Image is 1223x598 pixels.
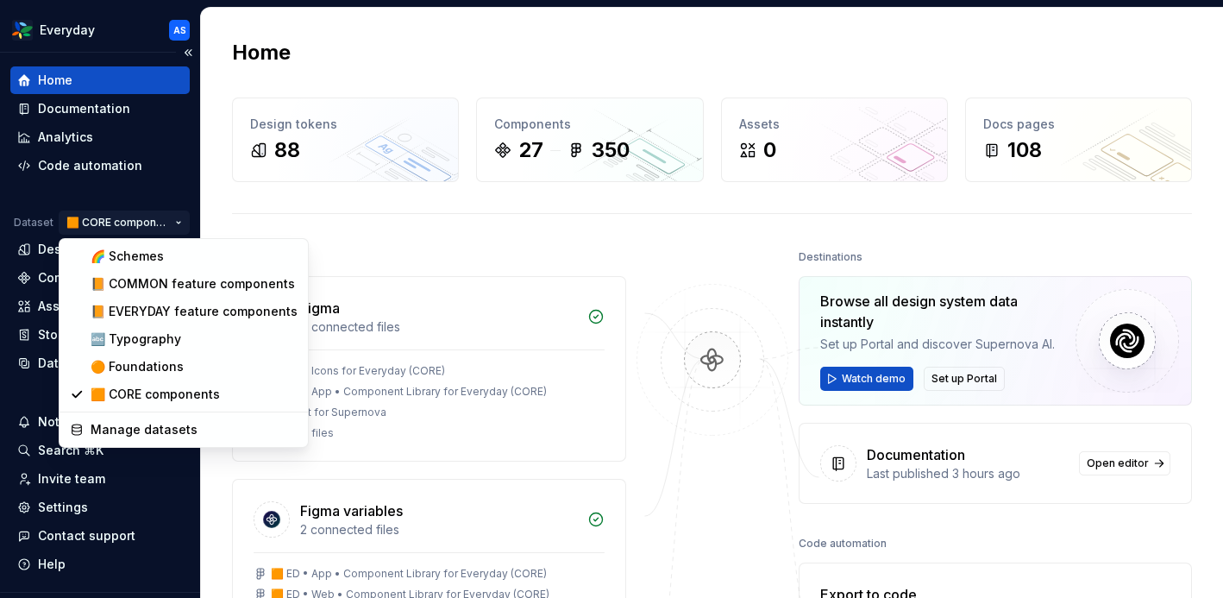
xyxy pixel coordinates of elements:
div: 📙 COMMON feature components [91,275,298,293]
a: Manage datasets [63,416,304,444]
div: 🔤 Typography [91,330,298,348]
div: Manage datasets [91,421,298,438]
div: 🟧 CORE components [91,386,298,403]
div: 🌈 Schemes [91,248,298,265]
div: 🟠 Foundations [91,358,298,375]
div: 📙 EVERYDAY feature components [91,303,298,320]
